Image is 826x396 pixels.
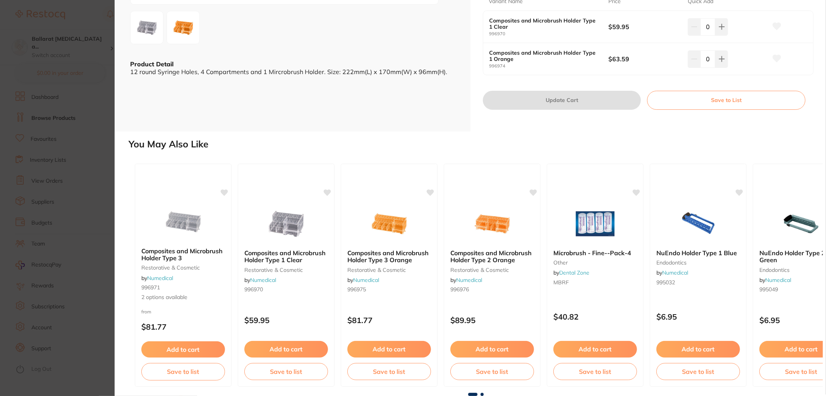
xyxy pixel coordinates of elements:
[656,312,740,321] p: $6.95
[244,316,328,325] p: $59.95
[347,363,431,380] button: Save to list
[553,279,637,285] small: MBRF
[141,294,225,301] span: 2 options available
[450,249,534,264] b: Composites and Microbrush Holder Type 2 Orange
[129,139,823,150] h2: You May Also Like
[553,341,637,357] button: Add to cart
[130,68,455,75] div: 12 round Syringe Holes, 4 Compartments and 1 Mircrobrush Holder. Size: 222mm(L) x 170mm(W) x 96mm...
[467,204,517,243] img: Composites and Microbrush Holder Type 2 Orange
[141,309,151,315] span: from
[244,341,328,357] button: Add to cart
[450,363,534,380] button: Save to list
[489,64,609,69] small: 996974
[347,277,379,284] span: by
[450,277,482,284] span: by
[141,247,225,262] b: Composites and Microbrush Holder Type 3
[553,259,637,266] small: other
[673,204,723,243] img: NuEndo Holder Type 1 Blue
[553,363,637,380] button: Save to list
[450,267,534,273] small: restorative & cosmetic
[141,284,225,291] small: 996971
[244,363,328,380] button: Save to list
[656,259,740,266] small: endodontics
[656,279,740,285] small: 995032
[483,91,641,109] button: Update Cart
[489,17,597,30] b: Composites and Microbrush Holder Type 1 Clear
[141,341,225,358] button: Add to cart
[347,267,431,273] small: restorative & cosmetic
[489,31,609,36] small: 996970
[553,312,637,321] p: $40.82
[450,341,534,357] button: Add to cart
[608,55,680,63] b: $63.59
[147,275,173,282] a: Numedical
[244,267,328,273] small: restorative & cosmetic
[250,277,276,284] a: Numedical
[158,202,208,241] img: Composites and Microbrush Holder Type 3
[553,249,637,256] b: Microbrush - Fine--Pack-4
[130,60,173,68] b: Product Detail
[133,14,161,42] img: NDItanBn
[608,22,680,31] b: $59.95
[559,269,589,276] a: Dental Zone
[656,363,740,380] button: Save to list
[364,204,414,243] img: Composites and Microbrush Holder Type 3 Orange
[347,286,431,292] small: 996975
[647,91,805,109] button: Save to List
[450,316,534,325] p: $89.95
[456,277,482,284] a: Numedical
[656,269,688,276] span: by
[765,277,791,284] a: Numedical
[347,249,431,264] b: Composites and Microbrush Holder Type 3 Orange
[662,269,688,276] a: Numedical
[656,341,740,357] button: Add to cart
[141,363,225,380] button: Save to list
[261,204,311,243] img: Composites and Microbrush Holder Type 1 Clear
[450,286,534,292] small: 996976
[353,277,379,284] a: Numedical
[141,265,225,271] small: restorative & cosmetic
[141,275,173,282] span: by
[489,50,597,62] b: Composites and Microbrush Holder Type 1 Orange
[244,249,328,264] b: Composites and Microbrush Holder Type 1 Clear
[570,204,620,243] img: Microbrush - Fine--Pack-4
[347,316,431,325] p: $81.77
[347,341,431,357] button: Add to cart
[244,286,328,292] small: 996970
[553,269,589,276] span: by
[656,249,740,256] b: NuEndo Holder Type 1 Blue
[169,14,197,42] img: NWItanBn
[244,277,276,284] span: by
[141,322,225,331] p: $81.77
[759,277,791,284] span: by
